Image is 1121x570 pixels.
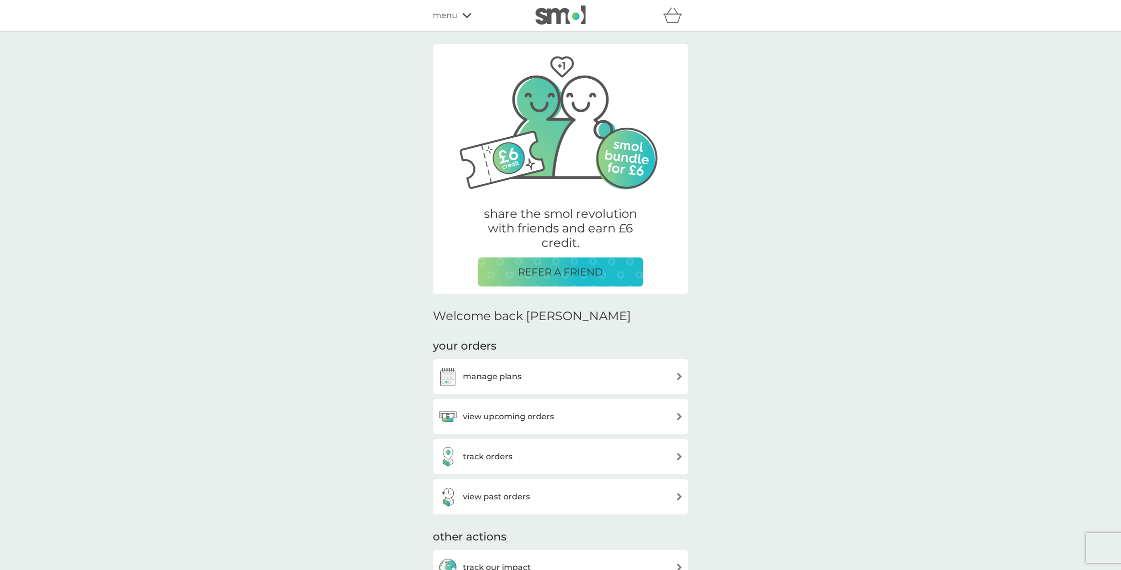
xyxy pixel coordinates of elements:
p: REFER A FRIEND [518,264,603,280]
span: menu [433,9,457,22]
img: arrow right [676,493,683,500]
p: share the smol revolution with friends and earn £6 credit. [478,207,643,250]
h3: view past orders [463,490,530,503]
h3: view upcoming orders [463,410,554,423]
img: smol [535,6,586,25]
img: arrow right [676,413,683,420]
h3: other actions [433,529,506,545]
img: arrow right [676,373,683,380]
a: Two friends, one with their arm around the other.share the smol revolution with friends and earn ... [433,46,688,294]
h3: your orders [433,339,496,354]
img: Two friends, one with their arm around the other. [448,44,673,194]
h3: manage plans [463,370,521,383]
div: basket [663,6,688,26]
h3: track orders [463,450,512,463]
h2: Welcome back [PERSON_NAME] [433,309,631,324]
button: REFER A FRIEND [478,257,643,287]
img: arrow right [676,453,683,460]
